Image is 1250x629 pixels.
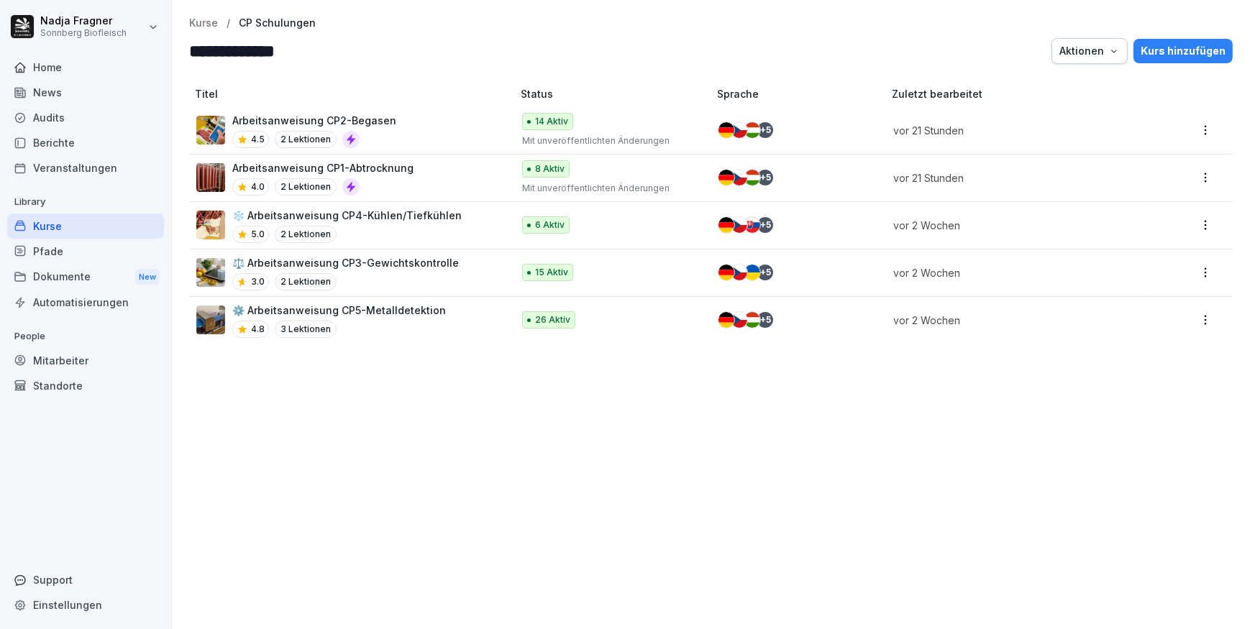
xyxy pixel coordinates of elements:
p: / [227,17,230,29]
p: vor 2 Wochen [893,313,1128,328]
a: DokumenteNew [7,264,164,290]
p: vor 21 Stunden [893,170,1128,185]
p: ❄️ Arbeitsanweisung CP4-Kühlen/Tiefkühlen [232,208,462,223]
div: + 5 [757,265,773,280]
div: Support [7,567,164,592]
img: de.svg [718,265,734,280]
a: Pfade [7,239,164,264]
div: + 5 [757,217,773,233]
img: s4bp0ax2yf6zjz1feqhdnoh7.png [196,306,225,334]
p: 14 Aktiv [535,115,568,128]
p: Sprache [717,86,886,101]
img: cz.svg [731,217,747,233]
p: 4.5 [251,133,265,146]
img: hj9o9v8kzxvzc93uvlzx86ct.png [196,116,225,144]
p: Arbeitsanweisung CP2-Begasen [232,113,396,128]
div: Aktionen [1059,43,1120,59]
p: vor 2 Wochen [893,265,1128,280]
p: 2 Lektionen [275,273,337,290]
p: 3.0 [251,275,265,288]
a: Kurse [7,214,164,239]
p: 3 Lektionen [275,321,337,338]
p: Status [521,86,711,101]
a: Automatisierungen [7,290,164,315]
p: 2 Lektionen [275,131,337,148]
button: Kurs hinzufügen [1133,39,1233,63]
p: People [7,325,164,348]
p: Library [7,190,164,214]
a: Berichte [7,130,164,155]
div: New [135,269,160,285]
img: de.svg [718,170,734,185]
img: cz.svg [731,170,747,185]
img: de.svg [718,312,734,328]
div: + 5 [757,122,773,138]
img: hu.svg [744,170,760,185]
button: Aktionen [1051,38,1128,64]
a: Audits [7,105,164,130]
p: Nadja Fragner [40,15,127,27]
div: + 5 [757,170,773,185]
p: 4.8 [251,323,265,336]
img: de.svg [718,122,734,138]
div: Dokumente [7,264,164,290]
p: 15 Aktiv [535,266,568,279]
a: Einstellungen [7,592,164,617]
div: Kurs hinzufügen [1141,43,1226,59]
p: vor 2 Wochen [893,218,1128,233]
img: cz.svg [731,265,747,280]
p: Mit unveröffentlichten Änderungen [522,182,694,195]
p: Sonnberg Biofleisch [40,28,127,38]
p: Zuletzt bearbeitet [892,86,1146,101]
img: cz.svg [731,312,747,328]
p: 26 Aktiv [535,313,570,326]
p: 5.0 [251,228,265,241]
p: 6 Aktiv [535,219,565,231]
p: 2 Lektionen [275,178,337,196]
img: a0ku7izqmn4urwn22jn34rqb.png [196,211,225,239]
img: hu.svg [744,122,760,138]
p: ⚖️ Arbeitsanweisung CP3-Gewichtskontrolle [232,255,459,270]
p: 8 Aktiv [535,162,565,175]
img: ua.svg [744,265,760,280]
img: sk.svg [744,217,760,233]
a: Veranstaltungen [7,155,164,180]
a: Kurse [189,17,218,29]
img: de.svg [718,217,734,233]
a: Mitarbeiter [7,348,164,373]
div: + 5 [757,312,773,328]
img: cz.svg [731,122,747,138]
p: Titel [195,86,515,101]
img: mphigpm8jrcai41dtx68as7p.png [196,163,225,192]
p: 2 Lektionen [275,226,337,243]
p: Arbeitsanweisung CP1-Abtrocknung [232,160,414,175]
p: vor 21 Stunden [893,123,1128,138]
a: CP Schulungen [239,17,316,29]
img: hu.svg [744,312,760,328]
img: gfrt4v3ftnksrv5de50xy3ff.png [196,258,225,287]
a: News [7,80,164,105]
p: ⚙️ Arbeitsanweisung CP5-Metalldetektion [232,303,446,318]
p: 4.0 [251,180,265,193]
a: Standorte [7,373,164,398]
p: Mit unveröffentlichten Änderungen [522,134,694,147]
a: Home [7,55,164,80]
